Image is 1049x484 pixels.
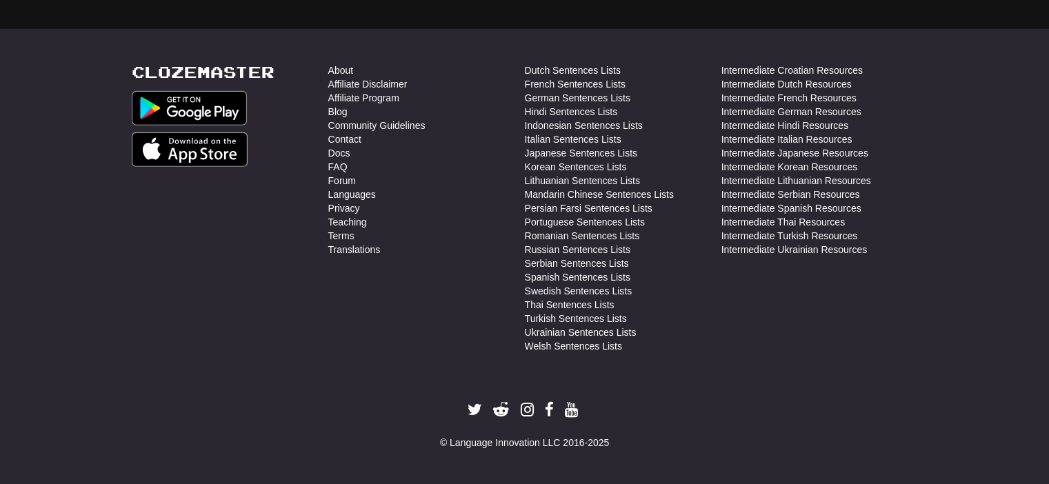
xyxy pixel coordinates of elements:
[525,105,618,119] a: Hindi Sentences Lists
[525,215,645,229] a: Portuguese Sentences Lists
[721,132,852,146] a: Intermediate Italian Resources
[525,77,626,91] a: French Sentences Lists
[525,243,630,256] a: Russian Sentences Lists
[525,91,630,105] a: German Sentences Lists
[525,160,627,174] a: Korean Sentences Lists
[525,298,615,312] a: Thai Sentences Lists
[721,77,852,91] a: Intermediate Dutch Resources
[328,243,381,256] a: Translations
[328,174,356,188] a: Forum
[721,160,858,174] a: Intermediate Korean Resources
[525,146,637,160] a: Japanese Sentences Lists
[721,91,857,105] a: Intermediate French Resources
[525,188,674,201] a: Mandarin Chinese Sentences Lists
[721,105,861,119] a: Intermediate German Resources
[525,325,637,339] a: Ukrainian Sentences Lists
[525,339,622,353] a: Welsh Sentences Lists
[132,436,918,450] div: © Language Innovation LLC 2016-2025
[525,256,629,270] a: Serbian Sentences Lists
[328,63,354,77] a: About
[328,215,367,229] a: Teaching
[525,201,652,215] a: Persian Farsi Sentences Lists
[525,63,621,77] a: Dutch Sentences Lists
[525,229,640,243] a: Romanian Sentences Lists
[721,63,863,77] a: Intermediate Croatian Resources
[721,215,846,229] a: Intermediate Thai Resources
[525,284,632,298] a: Swedish Sentences Lists
[328,229,354,243] a: Terms
[328,201,360,215] a: Privacy
[525,132,621,146] a: Italian Sentences Lists
[525,270,630,284] a: Spanish Sentences Lists
[721,119,848,132] a: Intermediate Hindi Resources
[525,174,640,188] a: Lithuanian Sentences Lists
[721,243,868,256] a: Intermediate Ukrainian Resources
[721,201,861,215] a: Intermediate Spanish Resources
[132,132,248,167] img: Get it on App Store
[328,146,350,160] a: Docs
[328,77,408,91] a: Affiliate Disclaimer
[328,132,361,146] a: Contact
[328,105,348,119] a: Blog
[328,160,348,174] a: FAQ
[328,91,399,105] a: Affiliate Program
[721,174,871,188] a: Intermediate Lithuanian Resources
[721,229,858,243] a: Intermediate Turkish Resources
[525,312,627,325] a: Turkish Sentences Lists
[132,91,248,125] img: Get it on Google Play
[132,63,274,81] a: Clozemaster
[721,188,860,201] a: Intermediate Serbian Resources
[525,119,643,132] a: Indonesian Sentences Lists
[328,119,426,132] a: Community Guidelines
[328,188,376,201] a: Languages
[721,146,868,160] a: Intermediate Japanese Resources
